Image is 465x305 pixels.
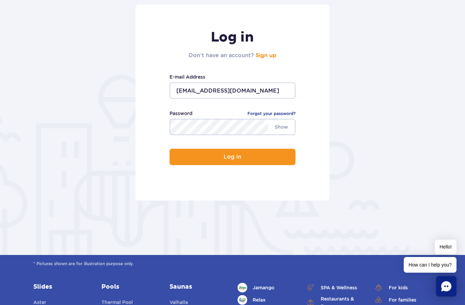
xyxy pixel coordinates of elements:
div: Chat [436,276,456,296]
label: E-mail Address [170,73,295,81]
h2: Don’t have an account? [189,51,276,60]
p: Log in [224,154,241,160]
span: Jamango [253,284,274,291]
span: * Pictures shown are for illustration purpose only. [33,260,432,267]
label: Password [170,110,192,117]
a: SPA & Wellness [306,283,364,292]
a: Relax [238,295,295,305]
a: Slides [33,283,91,291]
span: Show [268,120,295,134]
a: Sign up [256,53,276,58]
a: Saunas [170,283,227,291]
a: Jamango [238,283,295,292]
span: Hello! [435,240,456,254]
input: Type your e-mail address [170,82,295,99]
a: Forgot your password? [247,110,295,117]
a: Pools [101,283,159,291]
a: For kids [374,283,432,292]
a: For families [374,295,432,305]
h1: Log in [189,29,276,46]
span: How can I help you? [404,257,456,273]
button: Log in [170,149,295,165]
span: Aster [33,300,46,305]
